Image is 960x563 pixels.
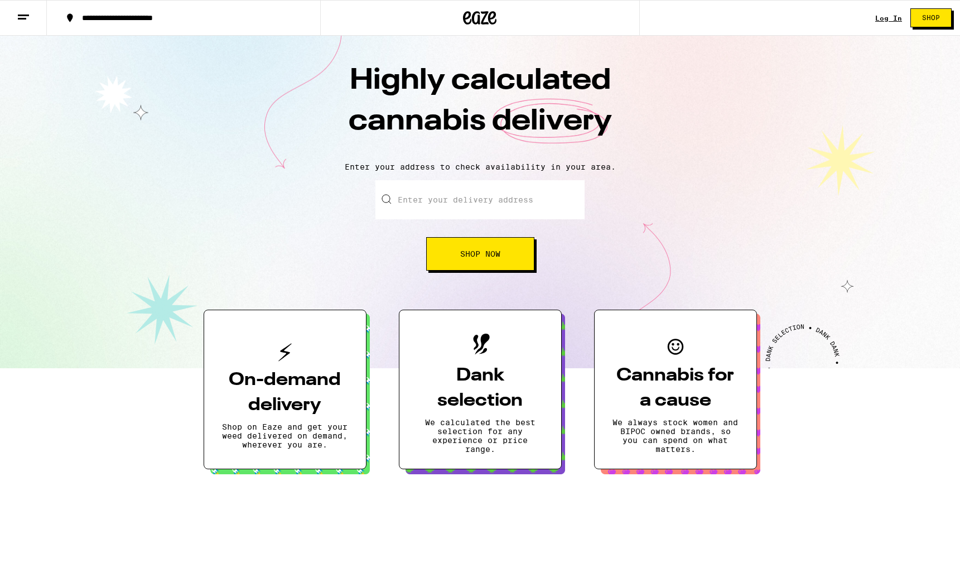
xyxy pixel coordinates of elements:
button: Shop Now [426,237,534,271]
h1: Highly calculated cannabis delivery [285,61,676,153]
button: Shop [910,8,952,27]
button: On-demand deliveryShop on Eaze and get your weed delivered on demand, wherever you are. [204,310,366,469]
h3: Cannabis for a cause [612,363,739,413]
a: Shop [902,8,960,27]
h3: Dank selection [417,363,543,413]
span: Shop [922,15,940,21]
h3: On-demand delivery [222,368,348,418]
p: We always stock women and BIPOC owned brands, so you can spend on what matters. [612,418,739,454]
p: Enter your address to check availability in your area. [11,162,949,171]
input: Enter your delivery address [375,180,585,219]
button: Cannabis for a causeWe always stock women and BIPOC owned brands, so you can spend on what matters. [594,310,757,469]
p: Shop on Eaze and get your weed delivered on demand, wherever you are. [222,422,348,449]
button: Dank selectionWe calculated the best selection for any experience or price range. [399,310,562,469]
p: We calculated the best selection for any experience or price range. [417,418,543,454]
span: Shop Now [460,250,500,258]
a: Log In [875,15,902,22]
